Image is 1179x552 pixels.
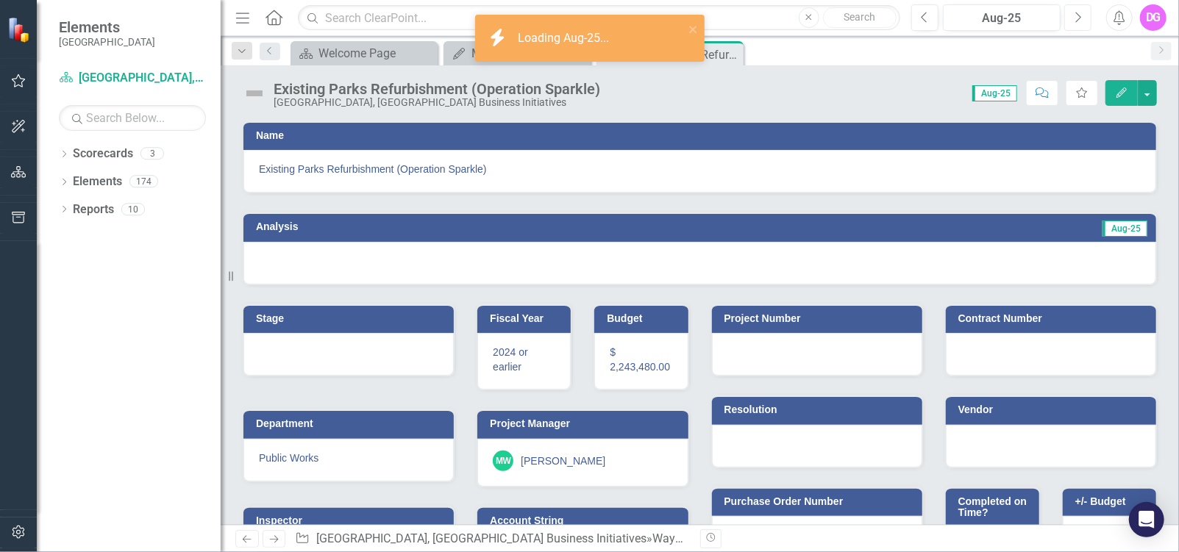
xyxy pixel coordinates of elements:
[844,11,875,23] span: Search
[1140,4,1166,31] button: DG
[274,97,600,108] div: [GEOGRAPHIC_DATA], [GEOGRAPHIC_DATA] Business Initiatives
[490,418,680,429] h3: Project Manager
[59,36,155,48] small: [GEOGRAPHIC_DATA]
[518,30,613,47] div: Loading Aug-25...
[140,148,164,160] div: 3
[274,81,600,97] div: Existing Parks Refurbishment (Operation Sparkle)
[490,313,563,324] h3: Fiscal Year
[256,515,446,526] h3: Inspector
[1103,221,1147,237] span: Aug-25
[129,176,158,188] div: 174
[256,418,446,429] h3: Department
[298,5,900,31] input: Search ClearPoint...
[59,70,206,87] a: [GEOGRAPHIC_DATA], [GEOGRAPHIC_DATA] Business Initiatives
[73,146,133,162] a: Scorecards
[943,4,1061,31] button: Aug-25
[521,454,605,468] div: [PERSON_NAME]
[7,16,33,42] img: ClearPoint Strategy
[295,531,688,548] div: » »
[493,346,527,373] span: 2024 or earlier
[958,313,1149,324] h3: Contract Number
[958,404,1149,415] h3: Vendor
[1075,496,1149,507] h3: +/- Budget
[59,18,155,36] span: Elements
[316,531,647,545] a: [GEOGRAPHIC_DATA], [GEOGRAPHIC_DATA] Business Initiatives
[493,451,513,471] div: MW
[259,162,1141,176] span: Existing Parks Refurbishment (Operation Sparkle)
[972,85,1017,101] span: Aug-25
[490,515,680,526] h3: Account String
[823,7,897,28] button: Search
[318,44,434,62] div: Welcome Page
[724,313,915,324] h3: Project Number
[724,496,915,507] h3: Purchase Order Number
[688,21,699,37] button: close
[121,203,145,215] div: 10
[243,82,266,105] img: Not Defined
[724,404,915,415] h3: Resolution
[948,10,1055,27] div: Aug-25
[259,452,318,464] span: Public Works
[256,221,683,232] h3: Analysis
[1129,502,1164,537] div: Open Intercom Messenger
[607,313,680,324] h3: Budget
[294,44,434,62] a: Welcome Page
[652,531,708,545] a: Waypoints
[447,44,587,62] a: My Updates
[958,496,1032,519] h3: Completed on Time?
[73,173,122,190] a: Elements
[256,313,446,324] h3: Stage
[610,346,670,373] span: $ 2,243,480.00
[73,201,114,218] a: Reports
[59,105,206,131] input: Search Below...
[256,130,1149,141] h3: Name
